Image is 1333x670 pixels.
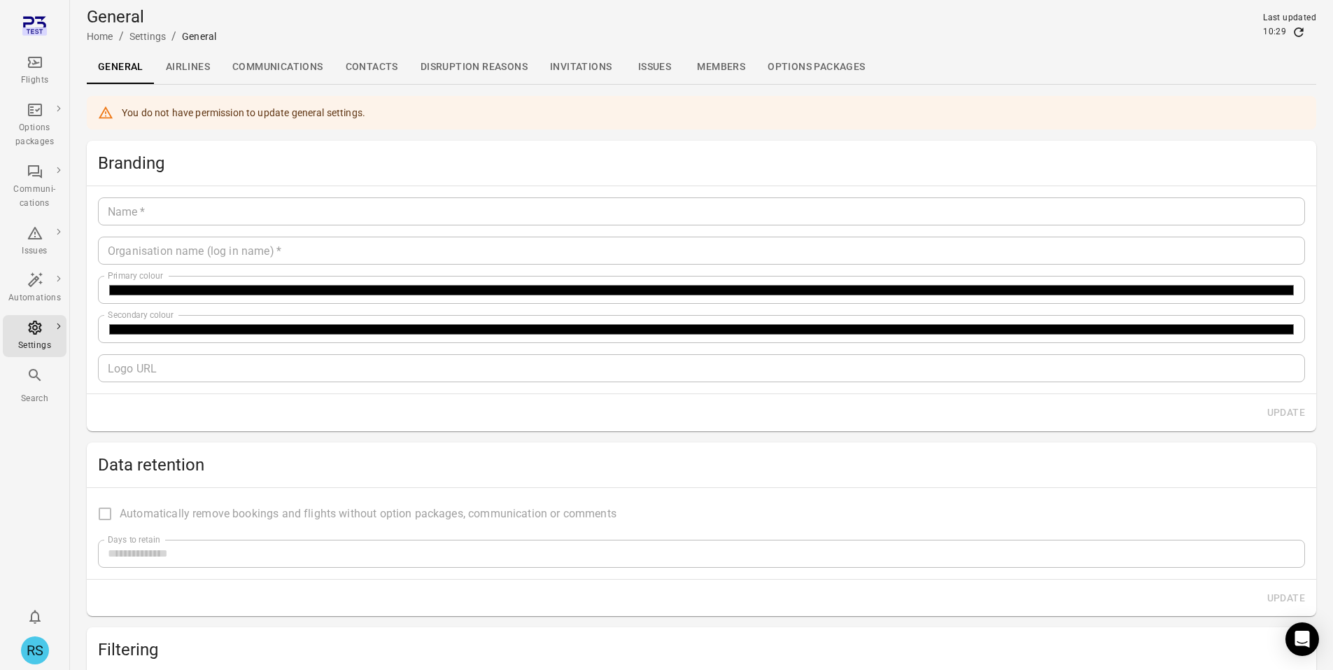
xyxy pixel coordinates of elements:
[3,97,66,153] a: Options packages
[87,6,216,28] h1: General
[623,50,686,84] a: Issues
[8,183,61,211] div: Communi-cations
[3,221,66,263] a: Issues
[108,533,160,545] label: Days to retain
[1263,25,1286,39] div: 10:29
[122,100,365,125] div: You do not have permission to update general settings.
[8,244,61,258] div: Issues
[15,631,55,670] button: Ravi Shankar Udaya Kumar
[1292,25,1306,39] button: Refresh data
[129,31,166,42] a: Settings
[686,50,756,84] a: Members
[98,638,1305,661] h2: Filtering
[171,28,176,45] li: /
[108,270,163,281] label: Primary colour
[3,315,66,357] a: Settings
[756,50,876,84] a: Options packages
[3,267,66,309] a: Automations
[1263,11,1316,25] div: Last updated
[98,152,1305,174] h2: Branding
[539,50,623,84] a: Invitations
[8,339,61,353] div: Settings
[119,28,124,45] li: /
[409,50,539,84] a: Disruption reasons
[182,29,216,43] div: General
[3,363,66,410] button: Search
[3,159,66,215] a: Communi-cations
[120,505,616,522] span: Automatically remove bookings and flights without option packages, communication or comments
[8,291,61,305] div: Automations
[8,74,61,88] div: Flights
[8,121,61,149] div: Options packages
[87,50,1316,84] div: Local navigation
[21,603,49,631] button: Notifications
[87,28,216,45] nav: Breadcrumbs
[87,50,155,84] a: General
[221,50,334,84] a: Communications
[98,454,1305,476] h2: Data retention
[8,392,61,406] div: Search
[155,50,221,84] a: Airlines
[334,50,409,84] a: Contacts
[3,50,66,92] a: Flights
[21,636,49,664] div: RS
[1285,622,1319,656] div: Open Intercom Messenger
[87,31,113,42] a: Home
